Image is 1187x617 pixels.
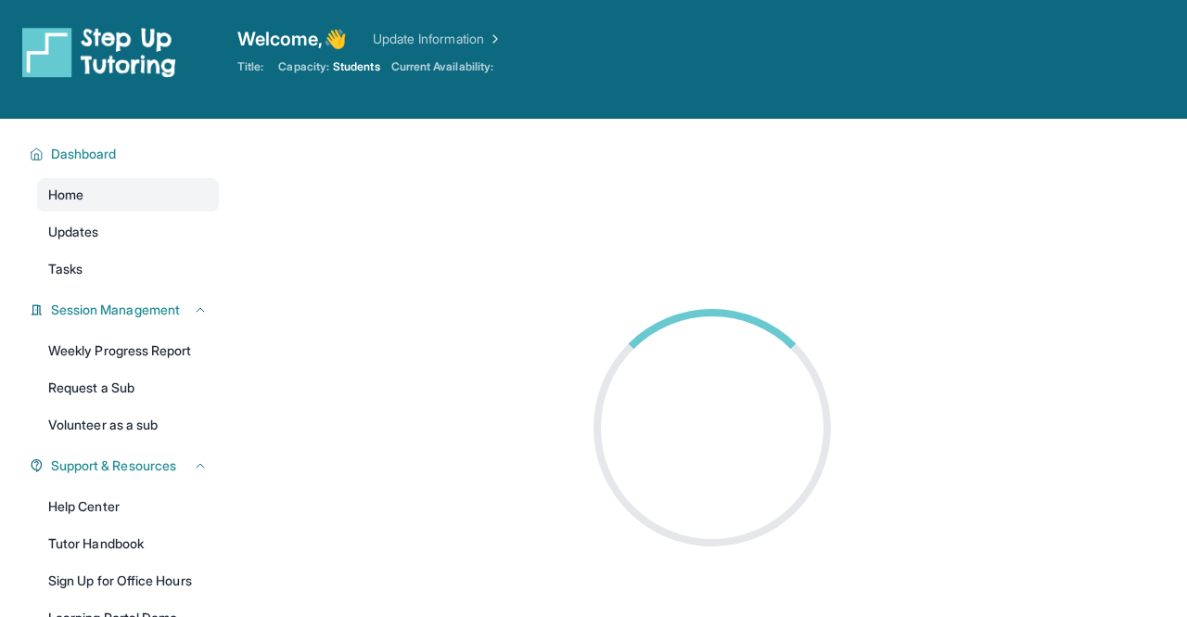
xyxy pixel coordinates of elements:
[37,215,219,249] a: Updates
[37,178,219,212] a: Home
[51,456,176,475] span: Support & Resources
[48,260,83,278] span: Tasks
[37,564,219,598] a: Sign Up for Office Hours
[37,490,219,523] a: Help Center
[37,252,219,286] a: Tasks
[48,223,99,241] span: Updates
[278,59,329,74] span: Capacity:
[44,456,208,475] button: Support & Resources
[44,145,208,163] button: Dashboard
[37,527,219,560] a: Tutor Handbook
[484,30,503,48] img: Chevron Right
[51,301,180,319] span: Session Management
[237,59,263,74] span: Title:
[37,371,219,405] a: Request a Sub
[22,26,176,78] img: logo
[373,30,503,48] a: Update Information
[44,301,208,319] button: Session Management
[48,186,83,204] span: Home
[37,408,219,442] a: Volunteer as a sub
[333,59,380,74] span: Students
[391,59,493,74] span: Current Availability:
[37,334,219,367] a: Weekly Progress Report
[237,26,347,52] span: Welcome, 👋
[51,145,117,163] span: Dashboard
